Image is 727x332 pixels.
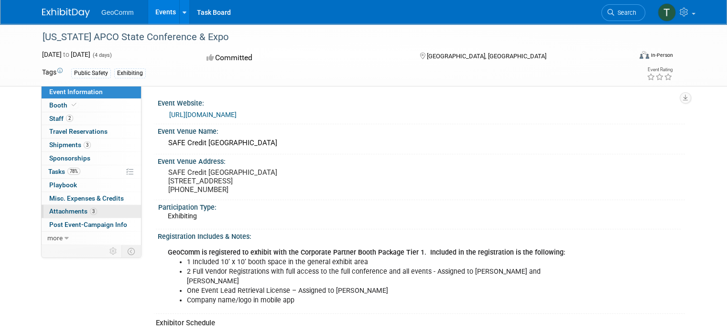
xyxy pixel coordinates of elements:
[42,51,90,58] span: [DATE] [DATE]
[105,245,122,257] td: Personalize Event Tab Strip
[42,165,141,178] a: Tasks78%
[42,205,141,218] a: Attachments3
[42,8,90,18] img: ExhibitDay
[114,68,146,78] div: Exhibiting
[71,68,111,78] div: Public Safety
[651,52,673,59] div: In-Person
[42,67,63,78] td: Tags
[49,194,124,202] span: Misc. Expenses & Credits
[72,102,76,107] i: Booth reservation complete
[580,50,673,64] div: Event Format
[49,181,77,189] span: Playbook
[658,3,676,21] img: Tyler Gross
[187,286,576,296] li: One Event Lead Retrieval License – Assigned to [PERSON_NAME]
[158,96,685,108] div: Event Website:
[647,67,673,72] div: Event Rating
[427,53,546,60] span: [GEOGRAPHIC_DATA], [GEOGRAPHIC_DATA]
[49,154,90,162] span: Sponsorships
[67,168,80,175] span: 78%
[90,208,97,215] span: 3
[49,221,127,228] span: Post Event-Campaign Info
[42,99,141,112] a: Booth
[42,179,141,192] a: Playbook
[62,51,71,58] span: to
[168,248,565,257] b: GeoComm is registered to exhibit with the Corporate Partner Booth Package Tier 1. Included in the...
[158,124,685,136] div: Event Venue Name:
[187,257,576,267] li: 1 Included 10’ x 10’ booth space in the general exhibit area
[42,125,141,138] a: Travel Reservations
[66,115,73,122] span: 2
[158,200,681,212] div: Participation Type:
[42,218,141,231] a: Post Event-Campaign Info
[204,50,404,66] div: Committed
[42,232,141,245] a: more
[187,296,576,305] li: Company name/logo in mobile app
[49,128,108,135] span: Travel Reservations
[614,9,636,16] span: Search
[49,88,103,96] span: Event Information
[169,111,237,118] a: [URL][DOMAIN_NAME]
[101,9,134,16] span: GeoComm
[122,245,141,257] td: Toggle Event Tabs
[640,51,649,59] img: Format-Inperson.png
[168,212,197,220] span: Exhibiting
[49,207,97,215] span: Attachments
[42,86,141,98] a: Event Information
[92,52,112,58] span: (4 days)
[42,112,141,125] a: Staff2
[158,154,685,166] div: Event Venue Address:
[49,141,91,149] span: Shipments
[187,267,576,286] li: 2 Full Vendor Registrations with full access to the full conference and all events - Assigned to ...
[42,192,141,205] a: Misc. Expenses & Credits
[84,141,91,149] span: 3
[42,139,141,151] a: Shipments3
[156,318,678,328] div: Exhibitor Schedule
[158,229,685,241] div: Registration Includes & Notes:
[165,136,678,150] div: SAFE Credit [GEOGRAPHIC_DATA]
[168,168,367,194] pre: SAFE Credit [GEOGRAPHIC_DATA] [STREET_ADDRESS] [PHONE_NUMBER]
[47,234,63,242] span: more
[601,4,645,21] a: Search
[49,101,78,109] span: Booth
[49,115,73,122] span: Staff
[42,152,141,165] a: Sponsorships
[39,29,619,46] div: [US_STATE] APCO State Conference & Expo
[48,168,80,175] span: Tasks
